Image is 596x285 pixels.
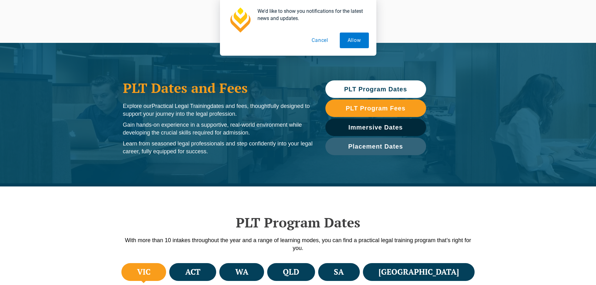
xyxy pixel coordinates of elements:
[152,103,210,109] span: Practical Legal Training
[349,124,403,130] span: Immersive Dates
[325,80,426,98] a: PLT Program Dates
[304,33,336,48] button: Cancel
[325,99,426,117] a: PLT Program Fees
[123,102,313,118] p: Explore our dates and fees, thoughtfully designed to support your journey into the legal profession.
[137,267,150,277] h4: VIC
[334,267,344,277] h4: SA
[227,8,252,33] img: notification icon
[123,140,313,155] p: Learn from seasoned legal professionals and step confidently into your legal career, fully equipp...
[325,119,426,136] a: Immersive Dates
[185,267,201,277] h4: ACT
[346,105,405,111] span: PLT Program Fees
[120,237,476,252] p: With more than 10 intakes throughout the year and a range of learning modes, you can find a pract...
[252,8,369,22] div: We'd like to show you notifications for the latest news and updates.
[123,121,313,137] p: Gain hands-on experience in a supportive, real-world environment while developing the crucial ski...
[344,86,407,92] span: PLT Program Dates
[283,267,299,277] h4: QLD
[340,33,369,48] button: Allow
[325,138,426,155] a: Placement Dates
[379,267,459,277] h4: [GEOGRAPHIC_DATA]
[348,143,403,150] span: Placement Dates
[120,215,476,230] h2: PLT Program Dates
[235,267,248,277] h4: WA
[123,80,313,96] h1: PLT Dates and Fees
